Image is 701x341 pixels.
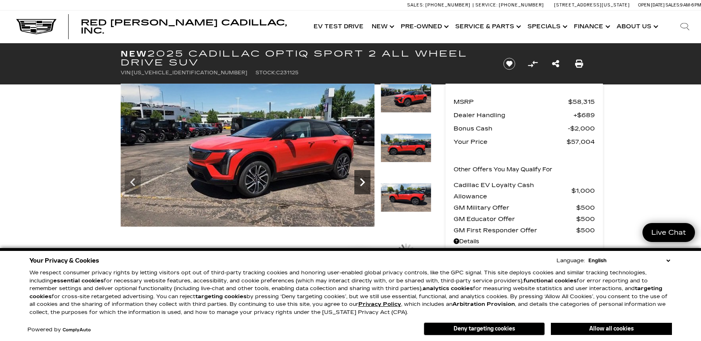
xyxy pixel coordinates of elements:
[575,58,583,69] a: Print this New 2025 Cadillac OPTIQ Sport 2 All Wheel Drive SUV
[454,136,567,147] span: Your Price
[125,170,141,194] div: Previous
[16,19,56,34] img: Cadillac Dark Logo with Cadillac White Text
[358,301,401,307] a: Privacy Policy
[557,258,585,263] div: Language:
[475,2,498,8] span: Service:
[29,285,662,300] strong: targeting cookies
[454,164,552,175] p: Other Offers You May Qualify For
[454,179,595,202] a: Cadillac EV Loyalty Cash Allowance $1,000
[454,109,573,121] span: Dealer Handling
[195,293,247,300] strong: targeting cookies
[121,84,375,227] img: New 2025 Monarch Orange Cadillac Sport 2 image 4
[499,2,544,8] span: [PHONE_NUMBER]
[680,2,701,8] span: 9 AM-6 PM
[647,228,690,237] span: Live Chat
[665,2,680,8] span: Sales:
[452,301,515,307] strong: Arbitration Provision
[310,11,368,43] a: EV Test Drive
[523,11,570,43] a: Specials
[454,213,576,225] span: GM Educator Offer
[454,213,595,225] a: GM Educator Offer $500
[573,109,595,121] span: $689
[454,202,576,213] span: GM Military Offer
[53,278,104,284] strong: essential cookies
[454,236,595,247] a: Details
[29,255,99,266] span: Your Privacy & Cookies
[423,285,473,292] strong: analytics cookies
[586,257,672,265] select: Language Select
[454,202,595,213] a: GM Military Offer $500
[121,49,147,59] strong: New
[568,123,595,134] span: $2,000
[121,49,490,67] h1: 2025 Cadillac OPTIQ Sport 2 All Wheel Drive SUV
[81,18,287,36] span: Red [PERSON_NAME] Cadillac, Inc.
[571,185,595,196] span: $1,000
[454,96,595,107] a: MSRP $58,315
[381,183,431,212] img: New 2025 Monarch Orange Cadillac Sport 2 image 6
[454,96,568,107] span: MSRP
[424,322,545,335] button: Deny targeting cookies
[354,170,370,194] div: Next
[29,269,672,316] p: We respect consumer privacy rights by letting visitors opt out of third-party tracking cookies an...
[568,96,595,107] span: $58,315
[576,202,595,213] span: $500
[576,225,595,236] span: $500
[527,58,539,70] button: Compare Vehicle
[368,11,397,43] a: New
[454,109,595,121] a: Dealer Handling $689
[276,70,299,76] span: C231125
[613,11,661,43] a: About Us
[454,123,568,134] span: Bonus Cash
[454,225,576,236] span: GM First Responder Offer
[454,136,595,147] a: Your Price $57,004
[570,11,613,43] a: Finance
[397,11,451,43] a: Pre-Owned
[454,123,595,134] a: Bonus Cash $2,000
[121,70,132,76] span: VIN:
[27,327,91,333] div: Powered by
[425,2,471,8] span: [PHONE_NUMBER]
[567,136,595,147] span: $57,004
[554,2,630,8] a: [STREET_ADDRESS][US_STATE]
[552,58,559,69] a: Share this New 2025 Cadillac OPTIQ Sport 2 All Wheel Drive SUV
[451,11,523,43] a: Service & Parts
[407,2,424,8] span: Sales:
[638,2,665,8] span: Open [DATE]
[551,323,672,335] button: Allow all cookies
[381,84,431,113] img: New 2025 Monarch Orange Cadillac Sport 2 image 4
[81,19,301,35] a: Red [PERSON_NAME] Cadillac, Inc.
[523,278,577,284] strong: functional cookies
[500,57,518,70] button: Save vehicle
[473,3,546,7] a: Service: [PHONE_NUMBER]
[63,328,91,333] a: ComplyAuto
[132,70,247,76] span: [US_VEHICLE_IDENTIFICATION_NUMBER]
[576,213,595,225] span: $500
[642,223,695,242] a: Live Chat
[407,3,473,7] a: Sales: [PHONE_NUMBER]
[454,225,595,236] a: GM First Responder Offer $500
[381,133,431,162] img: New 2025 Monarch Orange Cadillac Sport 2 image 5
[454,179,571,202] span: Cadillac EV Loyalty Cash Allowance
[255,70,276,76] span: Stock:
